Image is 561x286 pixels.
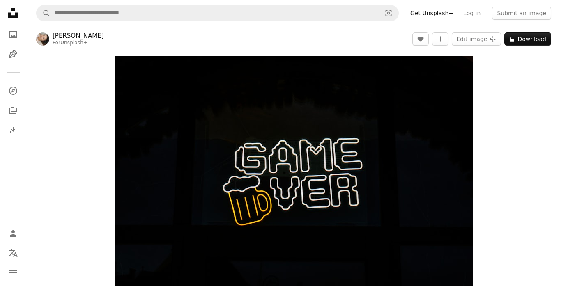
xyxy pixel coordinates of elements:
a: Explore [5,82,21,99]
button: Search Unsplash [37,5,51,21]
button: Add to Collection [432,32,448,46]
button: Edit image [452,32,501,46]
a: Collections [5,102,21,119]
a: Photos [5,26,21,43]
button: Like [412,32,429,46]
a: Home — Unsplash [5,5,21,23]
a: Unsplash+ [60,40,87,46]
button: Language [5,245,21,261]
button: Visual search [379,5,398,21]
img: Go to Polina Kuzovkova's profile [36,32,49,46]
a: Log in [458,7,485,20]
form: Find visuals sitewide [36,5,399,21]
a: [PERSON_NAME] [53,32,104,40]
a: Get Unsplash+ [405,7,458,20]
button: Submit an image [492,7,551,20]
a: Log in / Sign up [5,225,21,242]
a: Download History [5,122,21,138]
a: Illustrations [5,46,21,62]
button: Menu [5,265,21,281]
button: Download [504,32,551,46]
div: For [53,40,104,46]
